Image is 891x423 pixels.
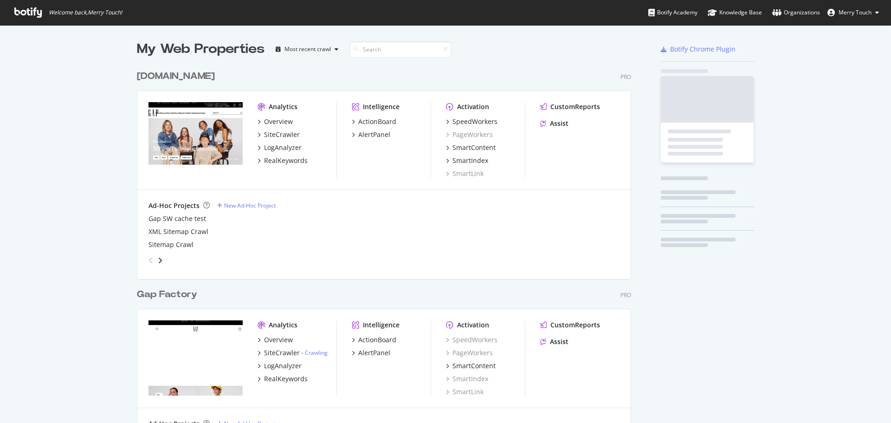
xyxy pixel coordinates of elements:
button: Merry Touch [820,5,886,20]
a: New Ad-Hoc Project [217,202,276,209]
a: Assist [540,337,568,346]
div: Pro [620,291,631,299]
a: SmartLink [446,387,484,397]
a: PageWorkers [446,130,493,139]
a: Botify Chrome Plugin [661,45,736,54]
a: CustomReports [540,320,600,330]
div: ActionBoard [358,117,396,126]
div: Activation [457,102,489,111]
a: SmartIndex [446,156,488,165]
a: RealKeywords [258,374,308,384]
a: Gap Factory [137,288,201,301]
a: ActionBoard [352,117,396,126]
div: Intelligence [363,102,400,111]
img: Gap.com [148,102,243,177]
div: Organizations [772,8,820,17]
a: AlertPanel [352,348,390,358]
div: Analytics [269,102,297,111]
div: AlertPanel [358,348,390,358]
div: Knowledge Base [708,8,762,17]
button: Most recent crawl [272,42,342,57]
a: AlertPanel [352,130,390,139]
div: SpeedWorkers [452,117,497,126]
a: PageWorkers [446,348,493,358]
div: ActionBoard [358,335,396,345]
div: SmartIndex [452,156,488,165]
div: LogAnalyzer [264,143,302,152]
div: Gap Factory [137,288,197,301]
div: LogAnalyzer [264,361,302,371]
div: Intelligence [363,320,400,330]
div: angle-right [157,256,163,265]
a: SiteCrawler- Crawling [258,348,328,358]
div: CustomReports [550,102,600,111]
div: Assist [550,119,568,128]
div: My Web Properties [137,40,265,59]
a: SmartContent [446,361,496,371]
div: Analytics [269,320,297,330]
a: Overview [258,335,293,345]
div: SmartContent [452,143,496,152]
a: CustomReports [540,102,600,111]
div: New Ad-Hoc Project [224,202,276,209]
span: Merry Touch [839,8,872,16]
a: SiteCrawler [258,130,300,139]
div: RealKeywords [264,156,308,165]
a: SmartIndex [446,374,488,384]
div: - [302,349,328,357]
a: Assist [540,119,568,128]
div: SmartContent [452,361,496,371]
span: Welcome back, Merry Touch ! [49,9,122,16]
a: RealKeywords [258,156,308,165]
a: SmartContent [446,143,496,152]
div: Most recent crawl [284,46,331,52]
div: Pro [620,73,631,81]
div: Activation [457,320,489,330]
div: SiteCrawler [264,348,300,358]
div: Overview [264,335,293,345]
div: angle-left [145,253,157,268]
div: Overview [264,117,293,126]
a: XML Sitemap Crawl [148,227,208,236]
a: Sitemap Crawl [148,240,194,249]
div: [DOMAIN_NAME] [137,70,215,83]
div: Ad-Hoc Projects [148,201,200,210]
a: Overview [258,117,293,126]
input: Search [349,41,452,58]
a: [DOMAIN_NAME] [137,70,219,83]
div: Assist [550,337,568,346]
div: RealKeywords [264,374,308,384]
a: LogAnalyzer [258,143,302,152]
a: Gap SW cache test [148,214,206,223]
div: Botify Chrome Plugin [670,45,736,54]
div: Botify Academy [648,8,697,17]
img: Gapfactory.com [148,320,243,396]
div: SiteCrawler [264,130,300,139]
a: SpeedWorkers [446,335,497,345]
a: LogAnalyzer [258,361,302,371]
a: SmartLink [446,169,484,178]
div: AlertPanel [358,130,390,139]
a: SpeedWorkers [446,117,497,126]
a: Crawling [305,349,328,357]
div: CustomReports [550,320,600,330]
a: ActionBoard [352,335,396,345]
